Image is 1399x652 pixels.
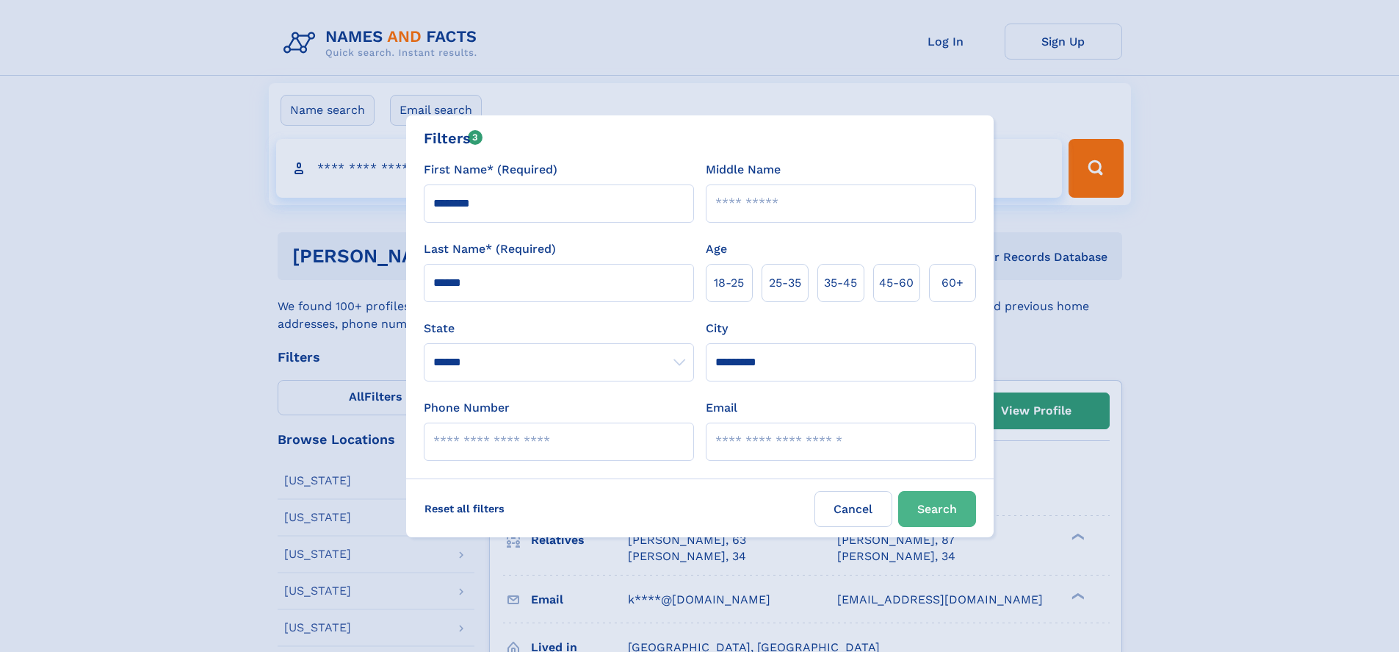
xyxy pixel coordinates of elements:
[424,127,483,149] div: Filters
[424,320,694,337] label: State
[824,274,857,292] span: 35‑45
[714,274,744,292] span: 18‑25
[706,161,781,179] label: Middle Name
[898,491,976,527] button: Search
[879,274,914,292] span: 45‑60
[415,491,514,526] label: Reset all filters
[424,240,556,258] label: Last Name* (Required)
[941,274,964,292] span: 60+
[706,399,737,417] label: Email
[424,161,557,179] label: First Name* (Required)
[769,274,801,292] span: 25‑35
[706,240,727,258] label: Age
[706,320,728,337] label: City
[424,399,510,417] label: Phone Number
[814,491,892,527] label: Cancel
